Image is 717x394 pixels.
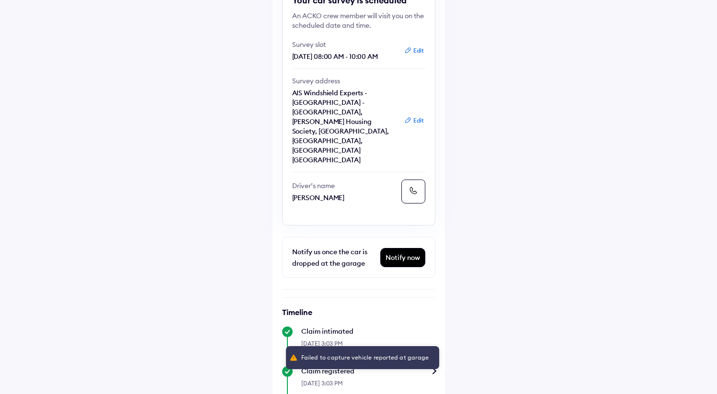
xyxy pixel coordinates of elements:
[292,52,398,61] p: [DATE] 08:00 AM - 10:00 AM
[381,248,425,267] div: Notify now
[292,193,398,203] p: [PERSON_NAME]
[292,181,398,191] p: Driver’s name
[401,116,427,125] button: Edit
[292,11,425,30] div: An ACKO crew member will visit you on the scheduled date and time.
[282,307,435,317] h6: Timeline
[401,46,427,56] button: Edit
[292,76,398,86] p: Survey address
[301,326,435,336] div: Claim intimated
[292,40,398,49] p: Survey slot
[301,336,435,357] div: [DATE] 3:03 PM
[292,246,378,269] div: Notify us once the car is dropped at the garage
[292,88,398,165] p: AIS Windshield Experts - [GEOGRAPHIC_DATA] - [GEOGRAPHIC_DATA], [PERSON_NAME] Housing Society, [G...
[301,353,429,362] span: Failed to capture vehicle reported at garage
